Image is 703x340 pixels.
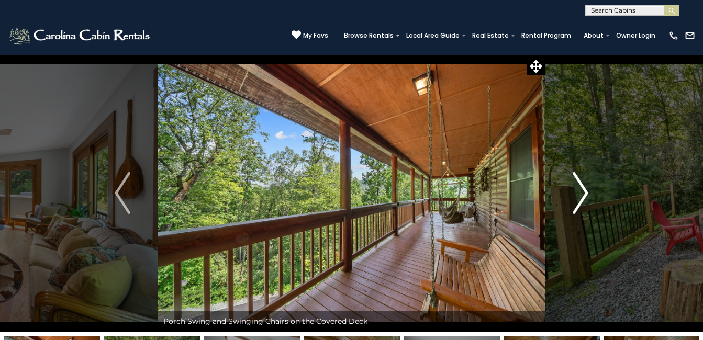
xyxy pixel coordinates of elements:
[8,25,153,46] img: White-1-2.png
[292,30,328,41] a: My Favs
[545,54,616,332] button: Next
[578,28,609,43] a: About
[467,28,514,43] a: Real Estate
[303,31,328,40] span: My Favs
[158,311,545,332] div: Porch Swing and Swinging Chairs on the Covered Deck
[611,28,661,43] a: Owner Login
[87,54,158,332] button: Previous
[573,172,588,214] img: arrow
[339,28,399,43] a: Browse Rentals
[516,28,576,43] a: Rental Program
[685,30,695,41] img: mail-regular-white.png
[115,172,130,214] img: arrow
[668,30,679,41] img: phone-regular-white.png
[401,28,465,43] a: Local Area Guide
